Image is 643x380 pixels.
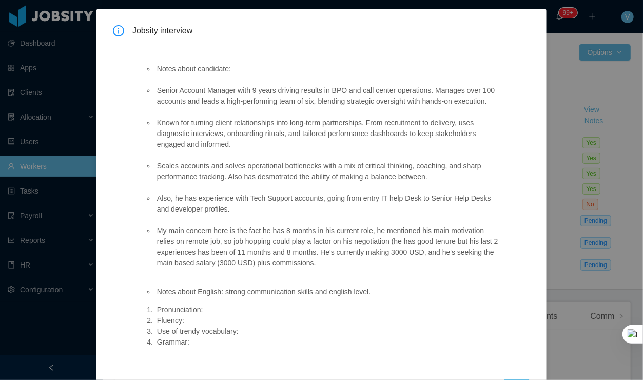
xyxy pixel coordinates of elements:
li: Known for turning client relationships into long-term partnerships. From recruitment to delivery,... [155,118,501,150]
li: Notes about candidate: [155,64,501,74]
i: icon: info-circle [113,25,124,36]
li: Use of trendy vocabulary: [155,326,501,337]
li: Fluency: [155,315,501,326]
li: Pronunciation: [155,305,501,315]
li: Also, he has experience with Tech Support accounts, going from entry IT help Desk to Senior Help ... [155,193,501,215]
li: Grammar: [155,337,501,348]
li: My main concern here is the fact he has 8 months in his current role, he mentioned his main motiv... [155,225,501,269]
li: Senior Account Manager with 9 years driving results in BPO and call center operations. Manages ov... [155,85,501,107]
span: Jobsity interview [132,25,530,36]
li: Notes about English: strong communication skills and english level. [155,287,501,297]
li: Scales accounts and solves operational bottlenecks with a mix of critical thinking, coaching, and... [155,161,501,182]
